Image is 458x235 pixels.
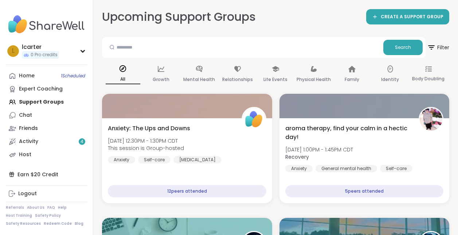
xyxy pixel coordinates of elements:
p: Growth [153,75,169,84]
div: lcarter [22,43,59,51]
div: Chat [19,112,32,119]
img: Recovery [420,108,442,131]
span: This session is Group-hosted [108,145,184,152]
a: Friends [6,122,87,135]
div: General mental health [316,165,377,172]
img: ShareWell [243,108,265,131]
span: 4 [81,139,83,145]
span: 0 Pro credits [31,52,58,58]
a: About Us [27,205,44,210]
div: Friends [19,125,38,132]
a: Blog [75,221,83,226]
h2: Upcoming Support Groups [102,9,256,25]
div: Activity [19,138,38,145]
p: Mental Health [183,75,215,84]
span: Anxiety: The Ups and Downs [108,124,190,133]
p: All [106,75,140,84]
span: aroma therapy, find your calm in a hectic day! [285,124,411,142]
div: Anxiety [108,156,135,163]
div: Home [19,72,35,80]
a: Chat [6,109,87,122]
a: Expert Coaching [6,82,87,96]
span: [DATE] 12:30PM - 1:30PM CDT [108,137,184,145]
a: Home1Scheduled [6,69,87,82]
a: FAQ [47,205,55,210]
p: Family [345,75,359,84]
div: Self-care [138,156,171,163]
button: Search [383,40,423,55]
a: Host [6,148,87,161]
div: Earn $20 Credit [6,168,87,181]
div: 5 peers attended [285,185,444,197]
div: [MEDICAL_DATA] [173,156,222,163]
a: Help [58,205,67,210]
p: Body Doubling [412,74,445,83]
button: Filter [427,37,449,58]
a: Host Training [6,213,32,218]
div: Logout [18,190,37,197]
p: Physical Health [297,75,331,84]
a: Logout [6,187,87,200]
span: [DATE] 1:00PM - 1:45PM CDT [285,146,353,153]
span: l [12,46,15,56]
a: Activity4 [6,135,87,148]
span: Search [395,44,411,51]
a: Referrals [6,205,24,210]
p: Life Events [263,75,287,84]
div: Expert Coaching [19,85,63,93]
div: Anxiety [285,165,313,172]
img: ShareWell Nav Logo [6,12,87,37]
span: 1 Scheduled [61,73,85,79]
a: Safety Policy [35,213,61,218]
p: Identity [381,75,399,84]
p: Relationships [222,75,253,84]
div: Self-care [380,165,412,172]
a: Safety Resources [6,221,41,226]
a: Redeem Code [44,221,72,226]
a: CREATE A SUPPORT GROUP [366,9,449,24]
div: 12 peers attended [108,185,266,197]
span: CREATE A SUPPORT GROUP [381,14,443,20]
span: Filter [427,39,449,56]
b: Recovery [285,153,309,161]
div: Host [19,151,31,158]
